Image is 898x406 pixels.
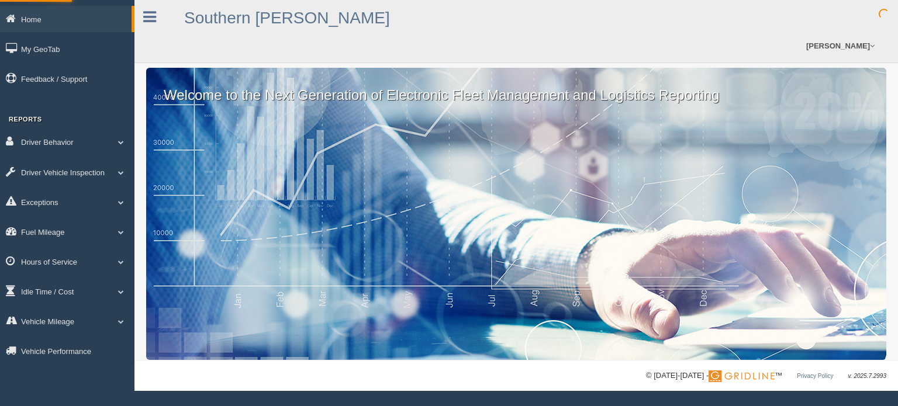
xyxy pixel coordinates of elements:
a: Southern [PERSON_NAME] [184,9,390,27]
img: Gridline [709,370,775,382]
span: v. 2025.7.2993 [848,373,886,379]
a: [PERSON_NAME] [800,29,880,63]
p: Welcome to the Next Generation of Electronic Fleet Management and Logistics Reporting [146,68,886,105]
div: © [DATE]-[DATE] - ™ [646,370,886,382]
a: Privacy Policy [797,373,833,379]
